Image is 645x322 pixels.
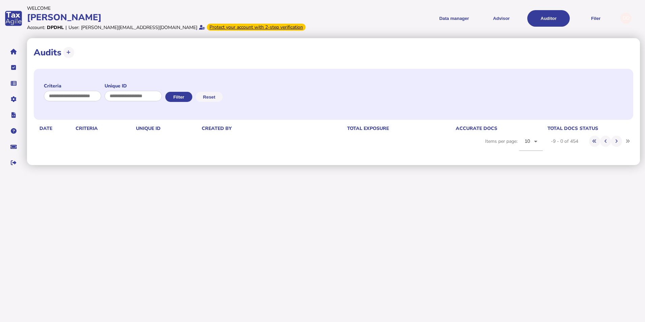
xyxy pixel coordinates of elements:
button: Raise a support ticket [6,140,21,154]
div: User: [68,24,79,31]
button: Help pages [6,124,21,138]
button: Upload transactions [63,47,74,58]
button: Filer [574,10,617,27]
button: Developer hub links [6,108,21,122]
menu: navigate products [324,10,617,27]
button: Filter [165,92,192,102]
label: Unique ID [105,83,162,89]
th: accurate docs [389,125,498,132]
i: Email verified [199,25,205,30]
th: total docs [498,125,578,132]
div: -9 - 0 of 454 [551,138,578,144]
mat-form-field: Change page size [519,132,543,158]
button: Tasks [6,60,21,75]
button: Sign out [6,156,21,170]
button: Auditor [527,10,570,27]
button: Shows a dropdown of Data manager options [433,10,475,27]
div: Items per page: [485,132,543,158]
button: Manage settings [6,92,21,106]
label: Criteria [44,83,101,89]
div: DPDHL [47,24,64,31]
th: Criteria [74,125,134,132]
div: [PERSON_NAME] [27,11,320,23]
div: Account: [27,24,45,31]
div: From Oct 1, 2025, 2-step verification will be required to login. Set it up now... [207,24,306,31]
th: Created by [200,125,280,132]
span: 10 [525,138,530,144]
h1: Audits [34,47,61,58]
th: Unique id [135,125,201,132]
button: Data manager [6,76,21,90]
button: Home [6,45,21,59]
th: total exposure [280,125,389,132]
button: Next page [611,136,622,147]
div: Welcome [27,5,320,11]
button: Previous page [600,136,611,147]
th: status [578,125,629,132]
th: date [38,125,75,132]
button: Reset [196,92,223,102]
i: Data manager [11,83,17,84]
button: Last page [622,136,633,147]
div: | [65,24,67,31]
div: [PERSON_NAME][EMAIL_ADDRESS][DOMAIN_NAME] [81,24,197,31]
div: Profile settings [620,13,632,24]
button: Shows a dropdown of VAT Advisor options [480,10,523,27]
button: First page [589,136,600,147]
